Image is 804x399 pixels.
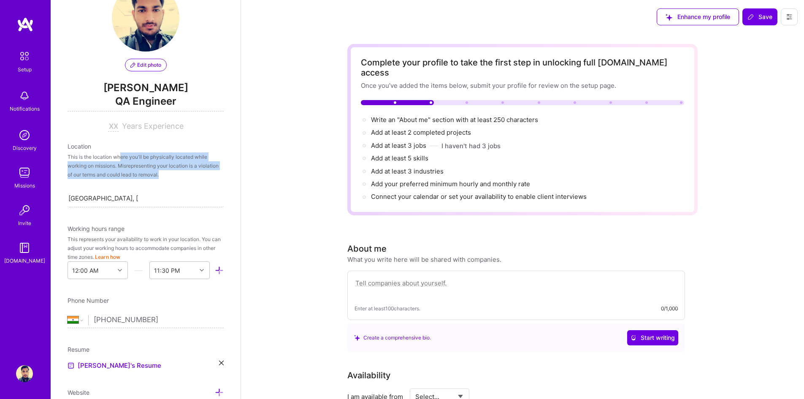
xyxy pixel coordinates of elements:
button: Edit photo [125,59,167,71]
i: icon Chevron [200,268,204,272]
img: User Avatar [16,365,33,382]
button: I haven't had 3 jobs [441,141,501,150]
i: icon SuggestedTeams [354,335,360,341]
span: Enter at least 100 characters. [355,304,420,313]
span: Enhance my profile [666,13,730,21]
i: icon HorizontalInLineDivider [134,266,143,275]
span: Add at least 5 skills [371,154,428,162]
span: QA Engineer [68,94,224,111]
div: Discovery [13,144,37,152]
input: +1 (000) 000-0000 [94,308,224,332]
i: icon CrystalBallWhite [631,335,636,341]
span: Edit photo [130,61,161,69]
i: icon SuggestedTeams [666,14,672,21]
a: User Avatar [14,365,35,382]
div: Create a comprehensive bio. [354,333,431,342]
div: Notifications [10,104,40,113]
button: Learn how [95,252,120,261]
div: This represents your availability to work in your location. You can adjust your working hours to ... [68,235,224,261]
span: Working hours range [68,225,125,232]
div: About me [347,242,387,255]
div: 0/1,000 [661,304,678,313]
div: 12:00 AM [72,266,98,275]
div: Availability [347,369,390,382]
span: [PERSON_NAME] [68,81,224,94]
img: logo [17,17,34,32]
img: discovery [16,127,33,144]
img: Resume [68,362,74,369]
span: Start writing [631,334,675,342]
span: Save [747,13,772,21]
button: Enhance my profile [657,8,739,25]
button: Save [742,8,777,25]
div: Once you’ve added the items below, submit your profile for review on the setup page. [361,81,684,90]
input: XX [108,122,119,132]
span: Connect your calendar or set your availability to enable client interviews [371,193,587,201]
div: 11:30 PM [154,266,180,275]
img: guide book [16,239,33,256]
span: Write an "About me" section with at least 250 characters [371,116,540,124]
div: Setup [18,65,32,74]
i: icon Close [219,361,224,365]
img: Invite [16,202,33,219]
i: icon Chevron [118,268,122,272]
img: bell [16,87,33,104]
div: Missions [14,181,35,190]
div: Location [68,142,224,151]
span: Website [68,389,89,396]
span: Years Experience [122,122,184,130]
span: Add at least 2 completed projects [371,128,471,136]
span: Resume [68,346,89,353]
i: icon PencilPurple [130,62,135,68]
span: Add your preferred minimum hourly and monthly rate [371,180,530,188]
div: [DOMAIN_NAME] [4,256,45,265]
img: setup [16,47,33,65]
img: teamwork [16,164,33,181]
a: [PERSON_NAME]'s Resume [68,361,161,371]
span: Add at least 3 industries [371,167,444,175]
div: What you write here will be shared with companies. [347,255,501,264]
span: Add at least 3 jobs [371,141,426,149]
div: Complete your profile to take the first step in unlocking full [DOMAIN_NAME] access [361,57,684,78]
button: Start writing [627,330,678,345]
div: This is the location where you'll be physically located while working on missions. Misrepresentin... [68,152,224,179]
div: Invite [18,219,31,228]
span: Phone Number [68,297,109,304]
